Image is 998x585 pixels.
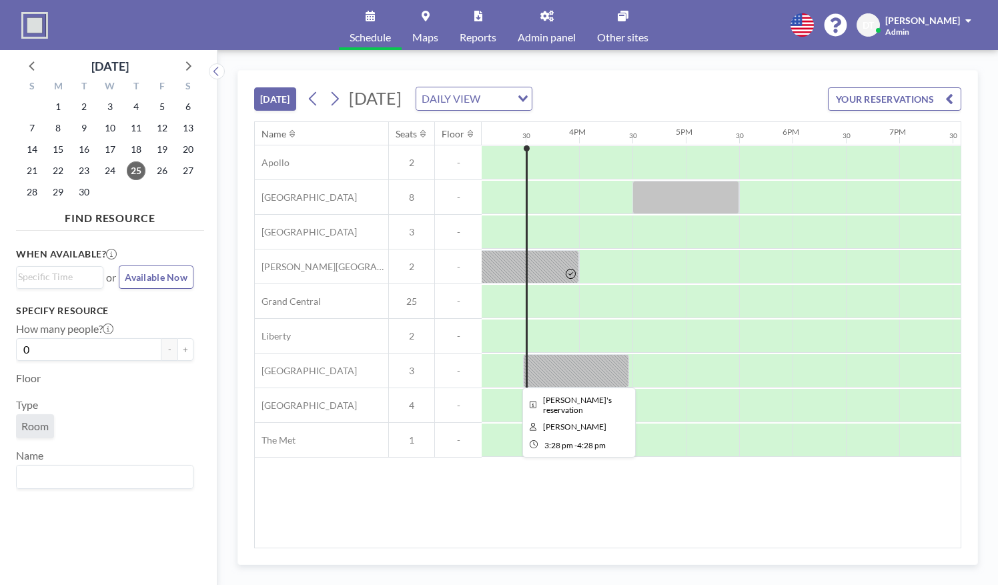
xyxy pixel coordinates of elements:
span: Wednesday, September 17, 2025 [101,140,119,159]
span: [GEOGRAPHIC_DATA] [255,226,357,238]
label: Name [16,449,43,462]
div: 30 [629,131,637,140]
div: [DATE] [91,57,129,75]
input: Search for option [18,468,185,486]
span: Tuesday, September 2, 2025 [75,97,93,116]
span: The Met [255,434,296,446]
span: Wednesday, September 10, 2025 [101,119,119,137]
span: Tuesday, September 9, 2025 [75,119,93,137]
span: - [435,157,482,169]
span: - [435,191,482,203]
div: 30 [949,131,957,140]
span: Schedule [350,32,391,43]
span: Grand Central [255,296,321,308]
span: or [106,271,116,284]
div: Search for option [416,87,532,110]
span: Saturday, September 6, 2025 [179,97,197,116]
span: 2 [389,157,434,169]
span: Friday, September 5, 2025 [153,97,171,116]
span: Thursday, September 4, 2025 [127,97,145,116]
span: Thursday, September 25, 2025 [127,161,145,180]
span: Liberty [255,330,291,342]
span: Admin [885,27,909,37]
div: Search for option [17,466,193,488]
span: Monday, September 22, 2025 [49,161,67,180]
span: 3 [389,226,434,238]
div: S [175,79,201,96]
div: 4PM [569,127,586,137]
button: + [177,338,193,361]
span: - [435,365,482,377]
div: T [123,79,149,96]
span: Saturday, September 20, 2025 [179,140,197,159]
span: - [435,434,482,446]
div: F [149,79,175,96]
span: Thursday, September 18, 2025 [127,140,145,159]
span: [PERSON_NAME][GEOGRAPHIC_DATA] [255,261,388,273]
span: 8 [389,191,434,203]
button: YOUR RESERVATIONS [828,87,961,111]
span: Wednesday, September 3, 2025 [101,97,119,116]
span: Available Now [125,271,187,283]
span: Saturday, September 13, 2025 [179,119,197,137]
input: Search for option [18,269,95,284]
div: Search for option [17,267,103,287]
span: Sunday, September 28, 2025 [23,183,41,201]
div: 30 [736,131,744,140]
span: Dan's reservation [543,395,612,415]
div: 5PM [676,127,692,137]
span: - [435,400,482,412]
button: - [161,338,177,361]
div: Name [262,128,286,140]
span: Monday, September 1, 2025 [49,97,67,116]
span: 3:28 PM [544,440,573,450]
div: Seats [396,128,417,140]
span: 3 [389,365,434,377]
span: Sunday, September 21, 2025 [23,161,41,180]
span: Wednesday, September 24, 2025 [101,161,119,180]
span: DT [863,19,874,31]
span: Other sites [597,32,648,43]
span: Tuesday, September 16, 2025 [75,140,93,159]
span: Room [21,420,49,433]
span: 25 [389,296,434,308]
span: Monday, September 15, 2025 [49,140,67,159]
label: Type [16,398,38,412]
span: [GEOGRAPHIC_DATA] [255,400,357,412]
span: 4 [389,400,434,412]
span: [PERSON_NAME] [885,15,960,26]
span: - [435,330,482,342]
span: - [435,226,482,238]
div: 30 [522,131,530,140]
span: Maps [412,32,438,43]
span: 2 [389,330,434,342]
span: Saturday, September 27, 2025 [179,161,197,180]
span: DAILY VIEW [419,90,483,107]
span: Friday, September 12, 2025 [153,119,171,137]
button: Available Now [119,265,193,289]
span: Dan Papson [543,422,606,432]
div: 30 [843,131,851,140]
div: T [71,79,97,96]
div: 6PM [783,127,799,137]
div: 7PM [889,127,906,137]
span: Admin panel [518,32,576,43]
span: Tuesday, September 30, 2025 [75,183,93,201]
span: [GEOGRAPHIC_DATA] [255,365,357,377]
span: Sunday, September 7, 2025 [23,119,41,137]
span: 1 [389,434,434,446]
div: S [19,79,45,96]
span: Tuesday, September 23, 2025 [75,161,93,180]
h3: Specify resource [16,305,193,317]
span: - [435,296,482,308]
div: W [97,79,123,96]
div: M [45,79,71,96]
span: 4:28 PM [577,440,606,450]
span: Sunday, September 14, 2025 [23,140,41,159]
span: Friday, September 19, 2025 [153,140,171,159]
span: [DATE] [349,88,402,108]
span: Reports [460,32,496,43]
span: Friday, September 26, 2025 [153,161,171,180]
span: Apollo [255,157,290,169]
img: organization-logo [21,12,48,39]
